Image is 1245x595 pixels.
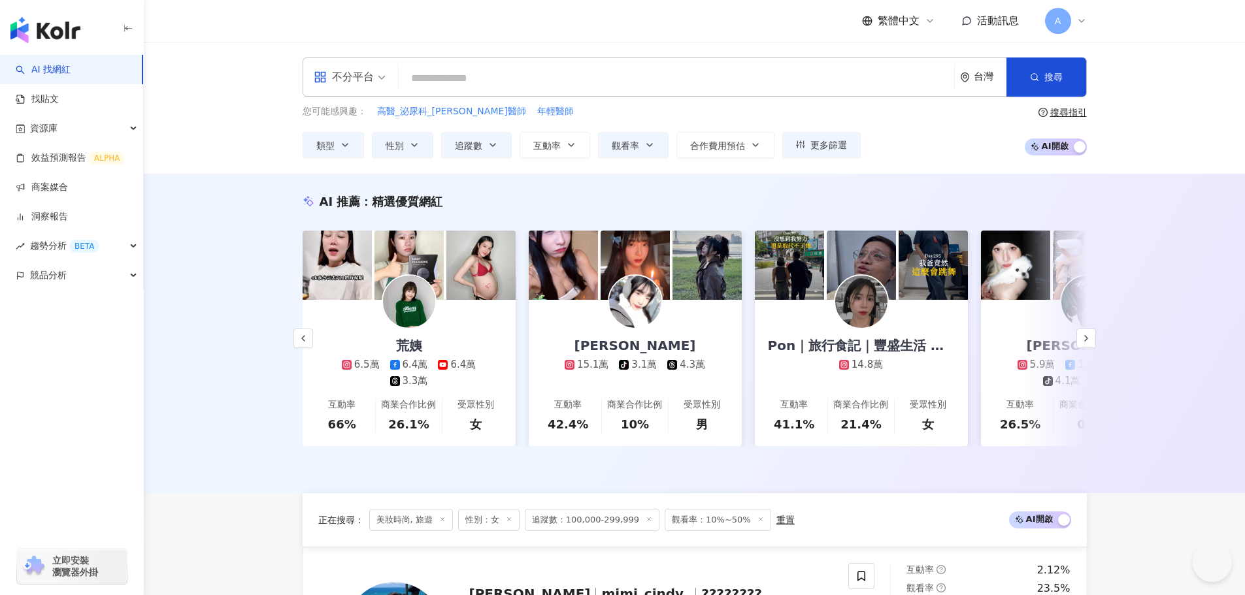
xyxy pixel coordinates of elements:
[69,240,99,253] div: BETA
[303,105,367,118] span: 您可能感興趣：
[369,509,453,531] span: 美妝時尚, 旅遊
[446,231,516,300] img: post-image
[16,93,59,106] a: 找貼文
[316,140,335,151] span: 類型
[672,231,742,300] img: post-image
[529,300,742,446] a: [PERSON_NAME]15.1萬3.1萬4.3萬互動率42.4%商業合作比例10%受眾性別男
[974,71,1006,82] div: 台灣
[755,300,968,446] a: Pon｜旅行食記｜豐盛生活 ｜穿搭分享14.8萬互動率41.1%商業合作比例21.4%受眾性別女
[403,374,428,388] div: 3.3萬
[10,17,80,43] img: logo
[17,549,127,584] a: chrome extension立即安裝 瀏覽器外掛
[1078,358,1106,372] div: 1,086
[612,140,639,151] span: 觀看率
[1053,231,1122,300] img: post-image
[1077,416,1097,432] div: 0%
[1193,543,1232,582] iframe: Help Scout Beacon - Open
[1030,358,1055,372] div: 5.9萬
[977,14,1019,27] span: 活動訊息
[621,416,649,432] div: 10%
[381,398,436,411] div: 商業合作比例
[631,358,657,372] div: 3.1萬
[16,181,68,194] a: 商案媒合
[840,416,881,432] div: 21.4%
[577,358,608,372] div: 15.1萬
[607,398,662,411] div: 商業合作比例
[601,231,670,300] img: post-image
[455,140,482,151] span: 追蹤數
[21,556,46,577] img: chrome extension
[609,276,661,328] img: KOL Avatar
[303,132,364,158] button: 類型
[780,398,808,411] div: 互動率
[533,140,561,151] span: 互動率
[314,67,374,88] div: 不分平台
[899,231,968,300] img: post-image
[458,509,520,531] span: 性別：女
[981,300,1194,446] a: [PERSON_NAME]5.9萬1,0862,3704.1萬3,446互動率26.5%商業合作比例0%受眾性別女
[561,336,709,355] div: [PERSON_NAME]
[852,358,883,372] div: 14.8萬
[665,509,771,531] span: 觀看率：10%~50%
[1006,398,1034,411] div: 互動率
[1006,57,1086,97] button: 搜尋
[470,416,482,432] div: 女
[525,509,659,531] span: 追蹤數：100,000-299,999
[680,358,705,372] div: 4.3萬
[981,231,1050,300] img: post-image
[1000,416,1040,432] div: 26.5%
[910,398,946,411] div: 受眾性別
[457,398,494,411] div: 受眾性別
[1037,563,1071,577] div: 2.12%
[386,140,404,151] span: 性別
[372,132,433,158] button: 性別
[1038,108,1048,117] span: question-circle
[774,416,814,432] div: 41.1%
[441,132,512,158] button: 追蹤數
[810,140,847,150] span: 更多篩選
[1044,72,1063,82] span: 搜尋
[937,583,946,592] span: question-circle
[1014,336,1161,355] div: [PERSON_NAME]
[960,72,970,82] span: environment
[782,132,861,158] button: 更多篩選
[403,358,428,372] div: 6.4萬
[450,358,476,372] div: 6.4萬
[520,132,590,158] button: 互動率
[684,398,720,411] div: 受眾性別
[827,231,896,300] img: post-image
[303,231,372,300] img: post-image
[676,132,774,158] button: 合作費用預估
[377,105,526,118] span: 高醫_泌尿科_[PERSON_NAME]醫師
[1055,14,1061,28] span: A
[937,565,946,574] span: question-circle
[30,231,99,261] span: 趨勢分析
[52,555,98,578] span: 立即安裝 瀏覽器外掛
[30,261,67,290] span: 競品分析
[320,193,443,210] div: AI 推薦 ：
[906,583,934,593] span: 觀看率
[922,416,934,432] div: 女
[878,14,920,28] span: 繁體中文
[314,71,327,84] span: appstore
[30,114,58,143] span: 資源庫
[303,300,516,446] a: 荒姨6.5萬6.4萬6.4萬3.3萬互動率66%商業合作比例26.1%受眾性別女
[833,398,888,411] div: 商業合作比例
[776,515,795,525] div: 重置
[16,242,25,251] span: rise
[383,336,435,355] div: 荒姨
[906,564,934,575] span: 互動率
[1050,107,1087,118] div: 搜尋指引
[16,63,71,76] a: searchAI 找網紅
[537,105,574,118] span: 年輕醫師
[537,105,574,119] button: 年輕醫師
[598,132,669,158] button: 觀看率
[16,152,125,165] a: 效益預測報告ALPHA
[328,398,356,411] div: 互動率
[548,416,588,432] div: 42.4%
[372,195,442,208] span: 精選優質網紅
[16,210,68,223] a: 洞察報告
[690,140,745,151] span: 合作費用預估
[696,416,708,432] div: 男
[328,416,356,432] div: 66%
